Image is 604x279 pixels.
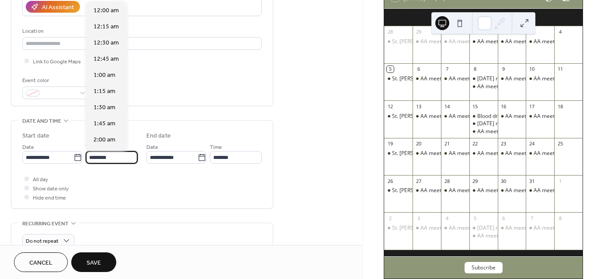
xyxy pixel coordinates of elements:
div: 14 [444,103,450,110]
div: [DATE] night dinner [477,120,525,127]
button: Cancel [14,252,68,272]
div: 27 [415,178,422,184]
span: 1:00 am [94,71,115,80]
div: AA meeting [526,187,554,194]
div: AA meeting [413,187,441,194]
div: 4 [557,29,563,35]
div: 8 [472,66,479,72]
div: Wed [470,9,496,26]
div: St. Luke A.M.E. Zion Church service [384,224,413,232]
span: Date [146,143,158,152]
div: St. [PERSON_NAME] [DEMOGRAPHIC_DATA] service [392,187,518,194]
div: 30 [500,178,507,184]
div: 6 [415,66,422,72]
div: St. Luke A.M.E. Zion Church service [384,113,413,120]
div: 24 [528,141,535,147]
div: AI Assistant [42,3,74,12]
div: 12 [387,103,393,110]
div: AA meeting [413,38,441,45]
span: 2:00 am [94,135,115,145]
div: AA meeting [534,113,562,120]
div: [DATE] night dinner [477,75,525,83]
div: 15 [472,103,479,110]
div: AA meeting [498,38,526,45]
div: AA meeting [498,150,526,157]
div: AA meeting [449,150,477,157]
div: 16 [500,103,507,110]
span: Save [87,258,101,268]
div: AA meeting [498,113,526,120]
div: AA meeting [477,232,506,240]
div: Thu [496,9,523,26]
div: 7 [444,66,450,72]
span: 1:15 am [94,87,115,96]
div: 9 [500,66,507,72]
div: AA meeting [420,187,449,194]
div: AA meeting [449,75,477,83]
div: AA meeting [505,150,534,157]
div: AA meeting [449,38,477,45]
div: AA meeting [534,224,562,232]
div: 25 [557,141,563,147]
div: St. Luke A.M.E. Zion Church service [384,38,413,45]
div: AA meeting [441,224,469,232]
div: AA meeting [477,187,506,194]
div: 20 [415,141,422,147]
div: AA meeting [526,113,554,120]
div: AA meeting [526,150,554,157]
div: AA meeting [534,187,562,194]
div: AA meeting [505,75,534,83]
div: 1 [557,178,563,184]
div: AA meeting [534,38,562,45]
div: AA meeting [505,38,534,45]
span: Recurring event [22,219,69,228]
div: AA meeting [441,150,469,157]
div: AA meeting [505,113,534,120]
span: Hide end time [33,193,66,203]
span: All day [33,175,48,184]
div: AA meeting [505,187,534,194]
button: Subscribe [465,262,503,273]
div: 3 [528,29,535,35]
div: 5 [472,215,479,221]
div: AA meeting [526,38,554,45]
div: 23 [500,141,507,147]
div: Wednesday night dinner [469,224,498,232]
div: 28 [444,178,450,184]
div: Event color [22,76,88,85]
div: 6 [500,215,507,221]
div: AA meeting [469,150,498,157]
div: Sun [391,9,417,26]
div: AA meeting [534,150,562,157]
span: 12:30 am [94,38,119,48]
button: AI Assistant [26,1,80,13]
div: St. Luke A.M.E. Zion Church service [384,75,413,83]
div: AA meeting [469,38,498,45]
div: AA meeting [420,224,449,232]
div: AA meeting [526,75,554,83]
div: Wednesday night dinner [469,75,498,83]
div: AA meeting [477,150,506,157]
div: 1 [472,29,479,35]
span: Date and time [22,117,61,126]
div: 5 [387,66,393,72]
div: 2 [387,215,393,221]
div: St. [PERSON_NAME] [DEMOGRAPHIC_DATA] service [392,75,518,83]
div: AA meeting [498,187,526,194]
div: AA meeting [441,187,469,194]
span: Do not repeat [26,236,59,246]
div: AA meeting [420,75,449,83]
div: AA meeting [420,38,449,45]
div: 13 [415,103,422,110]
div: 10 [528,66,535,72]
div: AA meeting [477,38,506,45]
div: 31 [528,178,535,184]
div: Fri [523,9,549,26]
span: 1:30 am [94,103,115,112]
div: 8 [557,215,563,221]
div: St. [PERSON_NAME] [DEMOGRAPHIC_DATA] service [392,38,518,45]
div: AA meeting [449,187,477,194]
div: 30 [444,29,450,35]
div: Wednesday night dinner [469,120,498,127]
